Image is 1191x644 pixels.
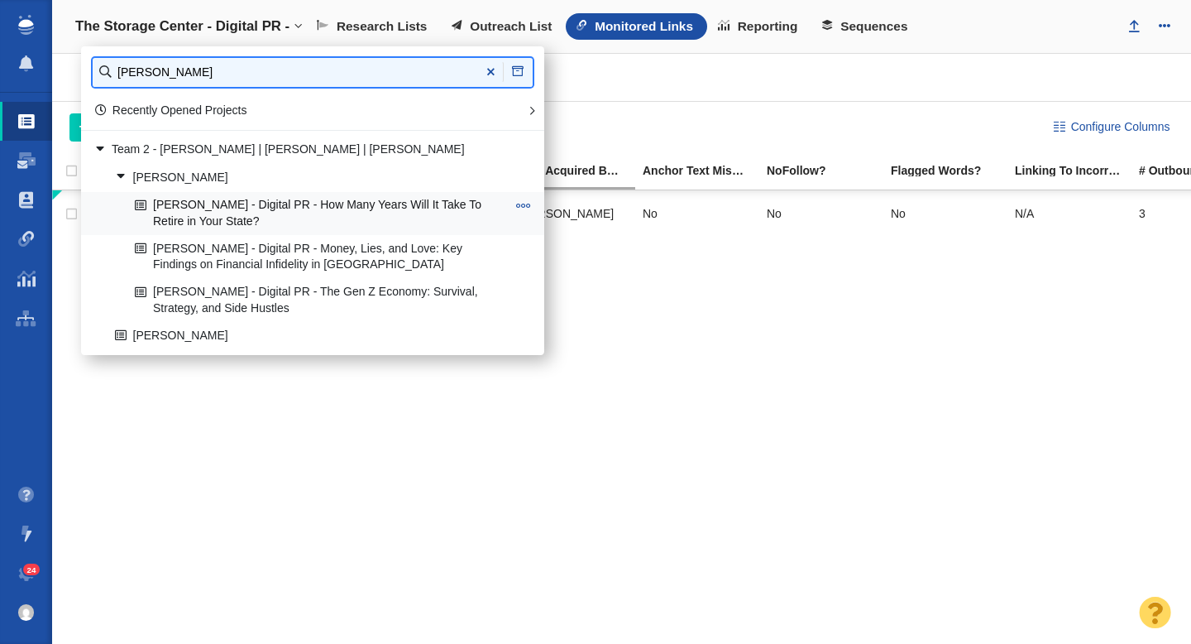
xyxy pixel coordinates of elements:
div: No [891,196,1000,232]
div: No [767,196,876,232]
span: Monitored Links [595,19,693,34]
td: Taylor Tomita [511,190,635,238]
span: Configure Columns [1071,118,1170,136]
a: Link Acquired By [519,165,641,179]
h4: The Storage Center - Digital PR - [75,18,289,35]
img: 8a21b1a12a7554901d364e890baed237 [18,604,35,621]
span: [PERSON_NAME] [519,206,614,221]
span: Sequences [840,19,907,34]
span: Research Lists [337,19,428,34]
a: [PERSON_NAME] - Digital PR - How Many Years Will It Take To Retire in Your State? [131,193,510,234]
a: Outreach List [441,13,566,40]
a: NoFollow? [767,165,889,179]
a: Team 2 - [PERSON_NAME] | [PERSON_NAME] | [PERSON_NAME] [89,137,510,163]
div: Anchor text found on the page does not match the anchor text entered into BuzzStream [643,165,765,176]
span: Reporting [738,19,798,34]
div: Linking To Incorrect? [1015,165,1137,176]
div: Flagged Words? [891,165,1013,176]
a: [PERSON_NAME] [111,323,510,348]
span: 24 [23,564,41,576]
span: Outreach List [470,19,552,34]
img: buzzstream_logo_iconsimple.png [18,15,33,35]
div: Link Acquired By [519,165,641,176]
a: Recently Opened Projects [95,103,247,117]
div: NoFollow? [767,165,889,176]
a: Research Lists [306,13,441,40]
div: No [643,196,752,232]
a: Sequences [811,13,921,40]
a: Flagged Words? [891,165,1013,179]
input: Find a Project [93,58,533,87]
a: Monitored Links [566,13,707,40]
div: N/A [1015,196,1124,232]
a: [PERSON_NAME] - Digital PR - The Gen Z Economy: Survival, Strategy, and Side Hustles [131,280,510,321]
a: [PERSON_NAME] - Digital PR - Money, Lies, and Love: Key Findings on Financial Infidelity in [GEOG... [131,236,510,277]
a: Linking To Incorrect? [1015,165,1137,179]
a: Anchor Text Mismatch? [643,165,765,179]
button: Configure Columns [1044,113,1179,142]
a: Reporting [707,13,811,40]
a: [PERSON_NAME] [111,165,510,190]
button: Add Links [69,113,170,142]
